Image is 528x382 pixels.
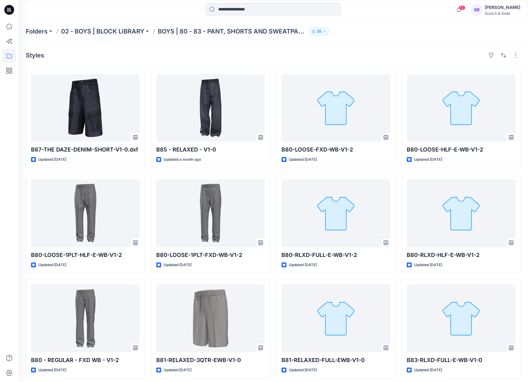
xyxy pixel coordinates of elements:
p: Updated [DATE] [289,367,317,373]
a: B80-LOOSE-1PLT-HLF-E-WB-V1-2 [31,179,140,247]
p: Updated [DATE] [414,262,442,268]
p: Updated [DATE] [38,156,66,163]
a: B80-LOOSE-1PLT-FXD-WB-V1-2 [156,179,265,247]
p: B80-LOOSE-1PLT-HLF-E-WB-V1-2 [31,251,140,259]
p: Updated [DATE] [38,367,66,373]
p: B83-RLXD-FULL-E-WB-V1-0 [407,356,515,364]
div: SR [471,4,482,15]
p: B80-RLXD-HLF-E-WB-V1-2 [407,251,515,259]
a: B80-LOOSE-HLF-E-WB-V1-2 [407,74,515,142]
p: Updated [DATE] [164,367,192,373]
button: 20 [309,27,329,36]
a: B85 - RELAXED - V1-0 [156,74,265,142]
a: B80 - REGULAR - FXD WB - V1-2 [31,285,140,352]
p: Updated [DATE] [289,262,317,268]
a: B83-RLXD-FULL-E-WB-V1-0 [407,285,515,352]
a: Folders [26,27,48,36]
p: Updated [DATE] [38,262,66,268]
p: B81-RELAXED-3QTR-EWB-V1-0 [156,356,265,364]
p: B80-LOOSE-FXD-WB-V1-2 [281,145,390,154]
p: 20 [317,28,321,35]
a: B80-LOOSE-FXD-WB-V1-2 [281,74,390,142]
p: B81-RELAXED-FULL-EWB-V1-0 [281,356,390,364]
a: 02 - BOYS | BLOCK LIBRARY [61,27,144,36]
p: Updated [DATE] [414,156,442,163]
p: B80-LOOSE-1PLT-FXD-WB-V1-2 [156,251,265,259]
div: Scotch & Soda [485,11,520,16]
p: B85 - RELAXED - V1-0 [156,145,265,154]
div: [PERSON_NAME] [485,4,520,11]
p: Updated [DATE] [414,367,442,373]
h4: Styles [26,52,44,59]
p: BOYS | 80 - 83 - PANT, SHORTS AND SWEATPANTS [158,27,307,36]
p: Updated [DATE] [289,156,317,163]
p: Updated a month ago [164,156,201,163]
p: B80 - REGULAR - FXD WB - V1-2 [31,356,140,364]
span: 12 [459,5,465,10]
a: B87-THE DAZE-DENIM-SHORT-V1-0.dxf [31,74,140,142]
a: B81-RELAXED-FULL-EWB-V1-0 [281,285,390,352]
p: B80-RLXD-FULL-E-WB-V1-2 [281,251,390,259]
p: Updated [DATE] [164,262,192,268]
a: B81-RELAXED-3QTR-EWB-V1-0 [156,285,265,352]
p: B87-THE DAZE-DENIM-SHORT-V1-0.dxf [31,145,140,154]
a: B80-RLXD-HLF-E-WB-V1-2 [407,179,515,247]
p: B80-LOOSE-HLF-E-WB-V1-2 [407,145,515,154]
a: B80-RLXD-FULL-E-WB-V1-2 [281,179,390,247]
